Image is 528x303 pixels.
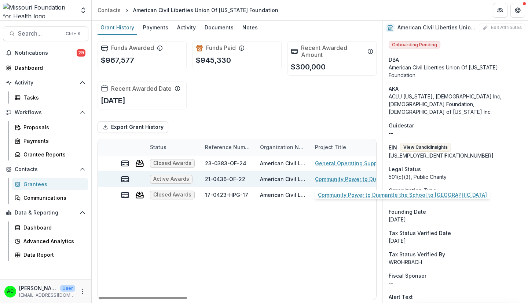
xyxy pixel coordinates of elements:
button: Open Data & Reporting [3,207,88,219]
a: Grantees [12,178,88,190]
p: [EMAIL_ADDRESS][DOMAIN_NAME] [19,292,75,299]
h2: Recent Awarded Date [111,85,172,92]
a: Dashboard [3,62,88,74]
h2: Recent Awarded Amount [301,44,364,58]
p: [DATE] [101,95,125,106]
button: view-payments [121,191,129,199]
span: Organization Type [389,187,436,194]
nav: breadcrumb [95,5,281,15]
a: Grant History [98,21,137,35]
div: Alyssa Curran [7,289,14,294]
div: Reference Number [201,139,256,155]
div: Data Report [23,251,82,259]
h2: American Civil Liberties Union Of [US_STATE] Foundation [397,25,476,31]
button: Open Contacts [3,163,88,175]
a: Ending the School to Prison Pipeline [315,191,398,199]
div: American Civil Liberties Union Of [US_STATE] Foundation [133,6,278,14]
a: Advanced Analytics [12,235,88,247]
p: $945,330 [196,55,231,66]
span: Alert Text [389,293,413,301]
div: Organization Name [256,139,311,155]
p: $967,577 [101,55,134,66]
span: Legal Status [389,165,421,173]
span: DBA [389,56,399,64]
p: User [60,285,75,292]
img: Missouri Foundation for Health logo [3,3,75,18]
p: [DATE] [389,237,522,245]
div: Advanced Analytics [23,237,82,245]
div: Activity [174,22,199,33]
p: -- [389,194,522,202]
a: Grantee Reports [12,148,88,160]
a: Payments [140,21,171,35]
a: Community Power to Dismantle the School to [GEOGRAPHIC_DATA] [315,175,398,183]
button: Edit Attributes [479,24,525,32]
a: Communications [12,192,88,204]
div: [US_EMPLOYER_IDENTIFICATION_NUMBER] [389,152,522,159]
a: Data Report [12,249,88,261]
div: -- [389,279,522,287]
span: Closed Awards [153,192,191,198]
span: Guidestar [389,122,414,129]
button: Open Workflows [3,107,88,118]
span: Fiscal Sponsor [389,272,426,279]
div: Grantee Reports [23,151,82,158]
div: 23-0383-OF-24 [205,159,246,167]
span: Tax Status Verified By [389,250,445,258]
div: Ctrl + K [64,30,82,38]
span: Closed Awards [153,160,191,166]
div: 501(c)(3), Public Charity [389,173,522,181]
a: Tasks [12,91,88,104]
button: Notifications29 [3,47,88,59]
div: Dashboard [23,224,82,231]
div: Project Title [311,139,402,155]
div: -- [389,129,522,137]
div: Notes [239,22,261,33]
div: Project Title [311,143,351,151]
div: Payments [23,137,82,145]
a: Notes [239,21,261,35]
div: 17-0423-HPG-17 [205,191,248,199]
div: Communications [23,194,82,202]
div: Organization Name [256,143,311,151]
div: [DATE] [389,216,522,223]
div: Status [146,139,201,155]
a: General Operating Support [315,159,384,167]
p: [PERSON_NAME] [19,284,57,292]
span: 29 [77,49,85,57]
button: View CandidInsights [400,143,451,152]
h2: Funds Paid [206,44,236,51]
button: Search... [3,26,88,41]
button: view-payments [121,159,129,168]
span: Onboarding Pending [389,41,440,48]
p: WROHRBACH [389,258,522,266]
a: Dashboard [12,221,88,234]
span: Founding Date [389,208,426,216]
span: Data & Reporting [15,210,77,216]
button: Get Help [510,3,525,18]
a: Contacts [95,5,124,15]
div: American Civil Liberties Union Of [US_STATE] Foundation [389,64,522,79]
span: AKA [389,85,399,93]
h2: Funds Awarded [111,44,154,51]
span: Search... [18,30,61,37]
div: Grantees [23,180,82,188]
span: Notifications [15,50,77,56]
div: Contacts [98,6,121,14]
button: More [78,287,87,296]
a: Documents [202,21,236,35]
div: Documents [202,22,236,33]
button: Partners [493,3,507,18]
button: view-payments [121,175,129,184]
div: American Civil Liberties Union Of [US_STATE] Foundation [260,159,306,167]
div: American Civil Liberties Union Of [US_STATE] Foundation [260,191,306,199]
a: Activity [174,21,199,35]
button: Open Activity [3,77,88,89]
p: $300,000 [291,61,326,72]
div: Payments [140,22,171,33]
div: Reference Number [201,143,256,151]
a: Proposals [12,121,88,133]
span: Active Awards [153,176,189,182]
